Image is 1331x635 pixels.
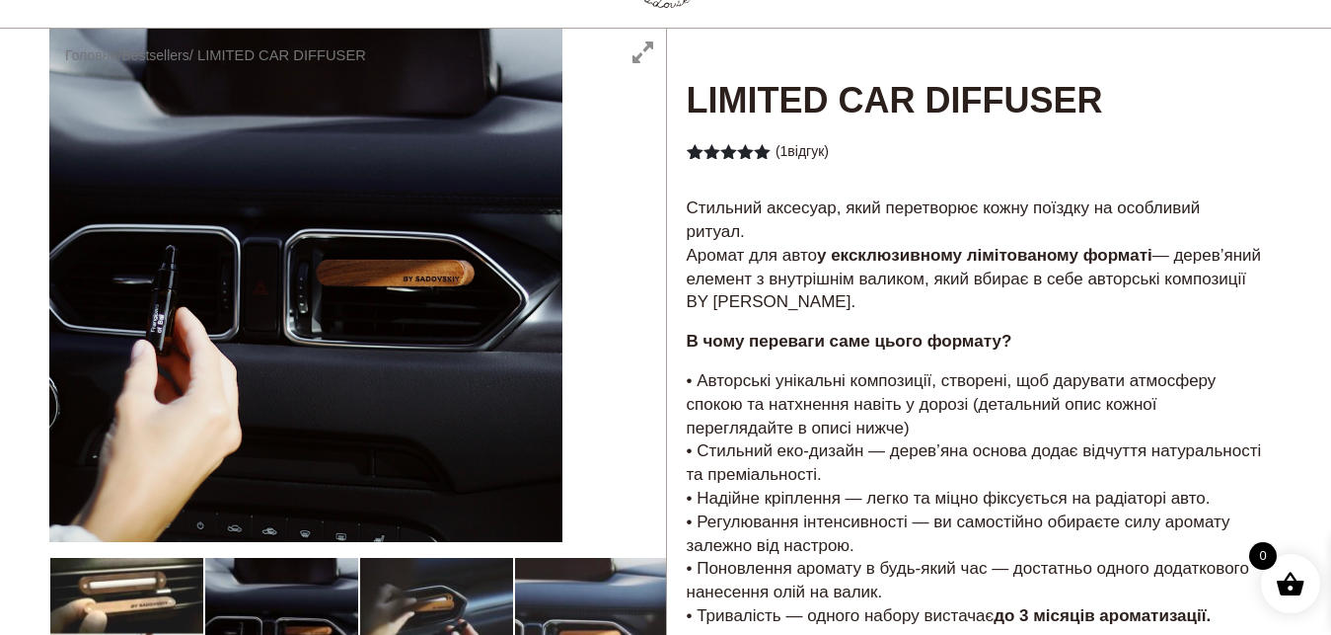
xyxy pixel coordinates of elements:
[687,143,695,183] span: 1
[687,143,772,230] span: Рейтинг з 5 на основі опитування покупця
[667,29,1283,126] h1: LIMITED CAR DIFFUSER
[687,332,1012,351] strong: В чому переваги саме цього формату?
[1249,542,1277,570] span: 0
[817,246,1152,265] strong: у ексклюзивному лімітованому форматі
[65,47,117,63] a: Головна
[776,143,829,159] a: (1відгук)
[687,369,1263,628] p: • Авторські унікальні композиції, створені, щоб дарувати атмосферу спокою та натхнення навіть у д...
[687,197,1263,314] p: Стильний аксесуар, який перетворює кожну поїздку на особливий ритуал. Аромат для авто — дерев’яни...
[65,44,366,66] nav: Breadcrumb
[780,143,788,159] span: 1
[121,47,188,63] a: Bestsellers
[687,143,772,159] div: Оцінено в 5.00 з 5
[994,606,1211,625] strong: до 3 місяців ароматизації.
